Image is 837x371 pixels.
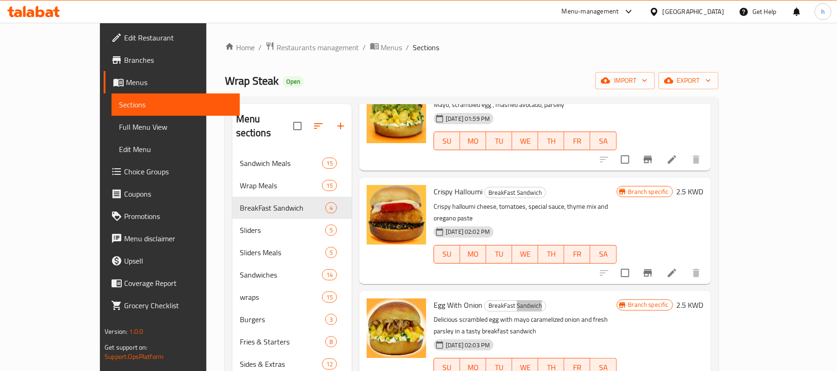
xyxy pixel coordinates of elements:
button: SA [590,132,616,150]
li: / [258,42,262,53]
span: MO [464,247,482,261]
h6: 2.5 KWD [677,298,704,311]
div: BreakFast Sandwich4 [232,197,352,219]
span: Choice Groups [124,166,232,177]
a: Sections [112,93,240,116]
a: Edit menu item [666,154,678,165]
span: FR [568,247,587,261]
button: TU [486,245,512,264]
button: delete [685,148,707,171]
div: Sliders Meals [240,247,325,258]
span: Sliders [240,225,325,236]
span: Menus [126,77,232,88]
span: Sections [119,99,232,110]
p: Crispy halloumi cheese, tomatoes, special sauce, thyme mix and oregano paste [434,201,616,224]
span: Grocery Checklist [124,300,232,311]
span: Branch specific [625,300,672,309]
span: Wrap Steak [225,70,279,91]
button: export [659,72,718,89]
div: items [325,225,337,236]
button: TH [538,132,564,150]
span: import [603,75,647,86]
a: Menus [104,71,240,93]
span: 15 [323,293,336,302]
span: TU [490,247,508,261]
button: FR [564,245,590,264]
span: FR [568,134,587,148]
div: wraps15 [232,286,352,308]
div: Sliders Meals5 [232,241,352,264]
div: items [325,202,337,213]
span: Burgers [240,314,325,325]
img: Avocado With Egg [367,84,426,143]
span: Branches [124,54,232,66]
div: Open [283,76,304,87]
div: BreakFast Sandwich [484,187,546,198]
div: Sliders5 [232,219,352,241]
span: [DATE] 02:03 PM [442,341,494,350]
h6: 2.5 KWD [677,185,704,198]
span: Open [283,78,304,86]
button: SA [590,245,616,264]
span: 15 [323,181,336,190]
span: 4 [326,204,336,212]
a: Menu disclaimer [104,227,240,250]
a: Coverage Report [104,272,240,294]
span: Edit Menu [119,144,232,155]
div: items [322,291,337,303]
div: Sides & Extras [240,358,322,370]
span: Crispy Halloumi [434,185,482,199]
button: MO [460,132,486,150]
span: Sandwich Meals [240,158,322,169]
span: WE [516,247,534,261]
span: 14 [323,271,336,279]
span: [DATE] 01:59 PM [442,114,494,123]
span: 12 [323,360,336,369]
div: Sandwich Meals15 [232,152,352,174]
span: 15 [323,159,336,168]
button: import [595,72,655,89]
span: 5 [326,248,336,257]
span: Coupons [124,188,232,199]
li: / [363,42,366,53]
span: Select to update [615,150,635,169]
span: Promotions [124,211,232,222]
span: 8 [326,338,336,346]
h2: Menu sections [236,112,294,140]
div: Wrap Meals15 [232,174,352,197]
span: SU [438,247,456,261]
span: Select all sections [288,116,307,136]
span: Wrap Meals [240,180,322,191]
span: MO [464,134,482,148]
div: items [325,314,337,325]
span: Edit Restaurant [124,32,232,43]
span: Coverage Report [124,278,232,289]
span: TH [542,247,560,261]
span: wraps [240,291,322,303]
img: Crispy Halloumi [367,185,426,245]
div: items [325,336,337,347]
span: Get support on: [105,341,147,353]
button: Add section [330,115,352,137]
span: TU [490,134,508,148]
span: Fries & Starters [240,336,325,347]
a: Grocery Checklist [104,294,240,317]
button: TH [538,245,564,264]
div: items [322,158,337,169]
a: Edit Restaurant [104,26,240,49]
a: Branches [104,49,240,71]
div: Fries & Starters8 [232,331,352,353]
button: MO [460,245,486,264]
span: Menu disclaimer [124,233,232,244]
span: BreakFast Sandwich [485,300,546,311]
div: BreakFast Sandwich [484,300,546,311]
span: export [666,75,711,86]
div: Sandwiches [240,269,322,280]
div: [GEOGRAPHIC_DATA] [663,7,724,17]
p: Delicious scrambled egg with mayo caramelized onion and fresh parsley in a tasty breakfast sandwich [434,314,616,337]
a: Full Menu View [112,116,240,138]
